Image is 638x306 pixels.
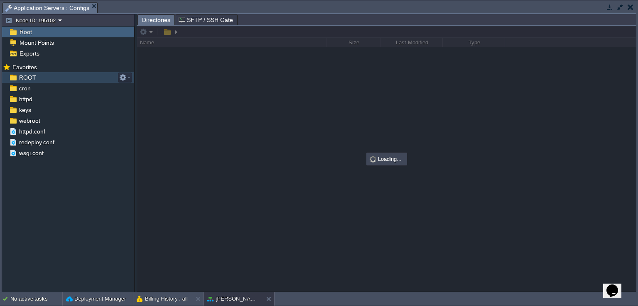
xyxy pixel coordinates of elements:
[18,28,33,36] a: Root
[5,17,58,24] button: Node ID: 195102
[66,295,126,303] button: Deployment Manager
[17,74,37,81] a: ROOT
[603,273,630,298] iframe: chat widget
[17,95,34,103] a: httpd
[10,292,62,306] div: No active tasks
[17,106,32,114] a: keys
[17,85,32,92] a: cron
[367,153,406,165] div: Loading...
[207,295,260,303] button: [PERSON_NAME]
[18,39,55,46] a: Mount Points
[137,295,188,303] button: Billing History : all
[17,128,47,135] a: httpd.conf
[18,50,41,57] a: Exports
[17,149,45,157] a: wsgi.conf
[142,15,170,25] span: Directories
[179,15,233,25] span: SFTP / SSH Gate
[17,117,42,124] a: webroot
[5,3,89,13] span: Application Servers : Configs
[17,138,56,146] a: redeploy.conf
[11,64,38,70] a: Favorites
